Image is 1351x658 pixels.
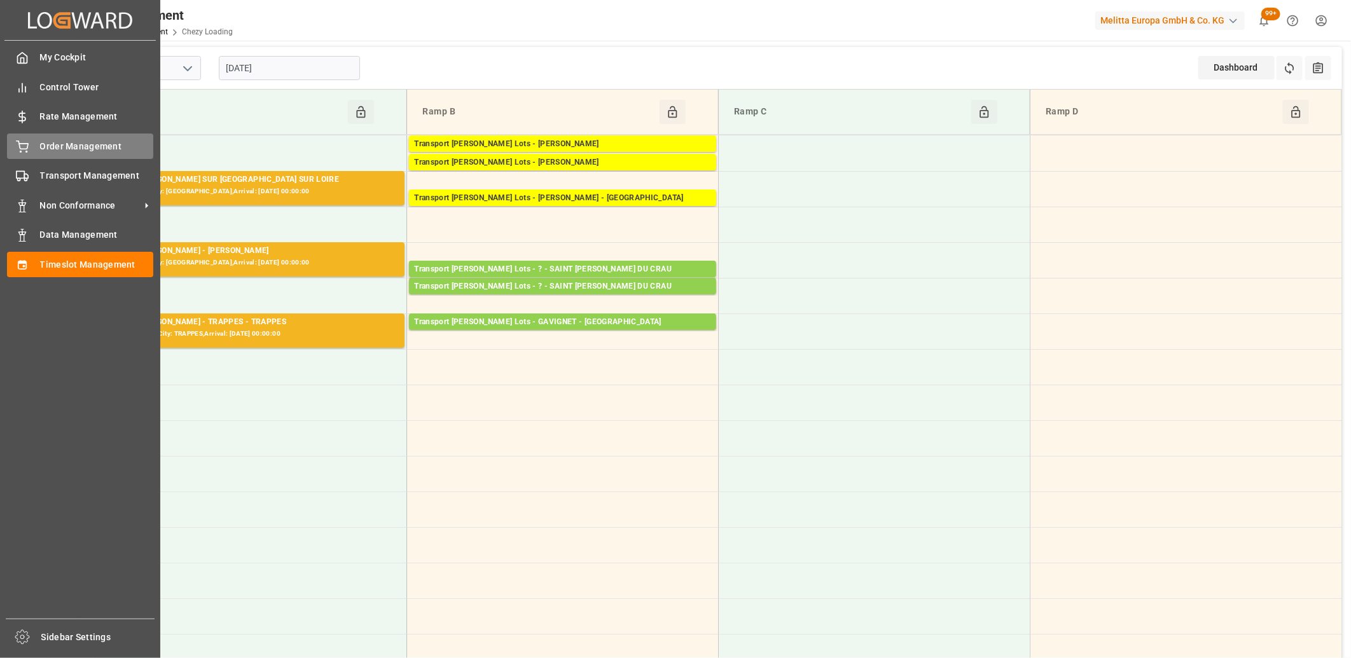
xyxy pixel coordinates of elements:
span: Control Tower [40,81,154,94]
div: Pallets: 14,TU: 408,City: CARQUEFOU,Arrival: [DATE] 00:00:00 [414,151,711,161]
span: Data Management [40,228,154,242]
span: Rate Management [40,110,154,123]
div: Pallets: 9,TU: 512,City: CARQUEFOU,Arrival: [DATE] 00:00:00 [414,169,711,180]
a: Control Tower [7,74,153,99]
a: My Cockpit [7,45,153,70]
div: Transport [PERSON_NAME] Lots - [PERSON_NAME] - [GEOGRAPHIC_DATA] [414,192,711,205]
div: Transport [PERSON_NAME] Lots - [PERSON_NAME] [414,156,711,169]
a: Transport Management [7,163,153,188]
button: Melitta Europa GmbH & Co. KG [1095,8,1250,32]
a: Data Management [7,223,153,247]
span: Non Conformance [40,199,141,212]
div: Pallets: 2,TU: 671,City: [GEOGRAPHIC_DATA][PERSON_NAME],Arrival: [DATE] 00:00:00 [414,293,711,304]
div: Pallets: 20,TU: 1032,City: [GEOGRAPHIC_DATA],Arrival: [DATE] 00:00:00 [414,329,711,339]
div: Transport [PERSON_NAME] Lots - GAVIGNET - [GEOGRAPHIC_DATA] [414,316,711,329]
div: Pallets: 3,TU: 716,City: [GEOGRAPHIC_DATA][PERSON_NAME],Arrival: [DATE] 00:00:00 [414,276,711,287]
a: Order Management [7,134,153,158]
button: open menu [177,58,197,78]
span: 99+ [1261,8,1280,20]
input: DD-MM-YYYY [219,56,360,80]
button: show 100 new notifications [1250,6,1278,35]
div: Ramp C [729,100,971,124]
span: Timeslot Management [40,258,154,271]
a: Rate Management [7,104,153,129]
span: Transport Management [40,169,154,182]
div: Pallets: 6,TU: 273,City: [GEOGRAPHIC_DATA],Arrival: [DATE] 00:00:00 [414,205,711,216]
div: Pallets: ,TU: 64,City: [GEOGRAPHIC_DATA],Arrival: [DATE] 00:00:00 [102,186,399,197]
div: Transport [PERSON_NAME] Lots - ? - SAINT [PERSON_NAME] DU CRAU [414,280,711,293]
div: Transport [PERSON_NAME] Lots - [PERSON_NAME] [414,138,711,151]
div: Dashboard [1198,56,1275,79]
a: Timeslot Management [7,252,153,277]
div: Pallets: ,TU: 55,City: [GEOGRAPHIC_DATA],Arrival: [DATE] 00:00:00 [102,257,399,268]
div: Pallets: 5,TU: 225,City: TRAPPES,Arrival: [DATE] 00:00:00 [102,329,399,339]
div: Ramp D [1041,100,1283,124]
div: Ramp B [417,100,660,124]
div: Ramp A [106,100,348,124]
span: Order Management [40,140,154,153]
div: Transport [PERSON_NAME] - TRAPPES - TRAPPES [102,316,399,329]
button: Help Center [1278,6,1307,35]
span: My Cockpit [40,51,154,64]
div: Melitta Europa GmbH & Co. KG [1095,11,1245,30]
div: Transport [PERSON_NAME] SUR [GEOGRAPHIC_DATA] SUR LOIRE [102,174,399,186]
span: Sidebar Settings [41,631,155,644]
div: Transport [PERSON_NAME] - [PERSON_NAME] [102,245,399,257]
div: Transport [PERSON_NAME] Lots - ? - SAINT [PERSON_NAME] DU CRAU [414,263,711,276]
